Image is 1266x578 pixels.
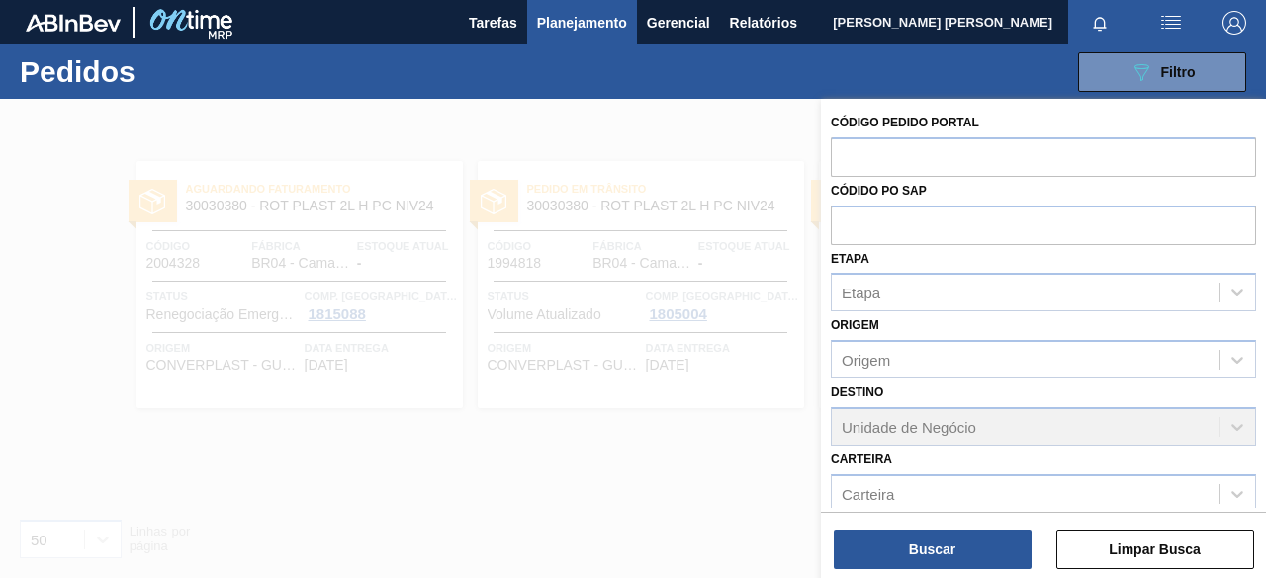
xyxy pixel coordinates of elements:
label: Carteira [831,453,892,466]
img: userActions [1159,11,1183,35]
label: Destino [831,385,883,399]
img: Logout [1222,11,1246,35]
label: Origem [831,318,879,332]
label: Códido PO SAP [831,184,927,198]
button: Filtro [1078,52,1246,92]
span: Relatórios [730,11,797,35]
img: TNhmsLtSVTkK8tSr43FrP2fwEKptu5GPRR3wAAAABJRU5ErkJggg== [26,14,121,32]
div: Origem [842,352,890,369]
div: Etapa [842,285,880,301]
span: Filtro [1161,64,1196,80]
label: Código Pedido Portal [831,116,979,129]
button: Notificações [1068,9,1131,37]
h1: Pedidos [20,60,293,83]
span: Gerencial [647,11,710,35]
label: Etapa [831,252,869,266]
span: Planejamento [537,11,627,35]
span: Tarefas [469,11,517,35]
div: Carteira [842,485,894,502]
